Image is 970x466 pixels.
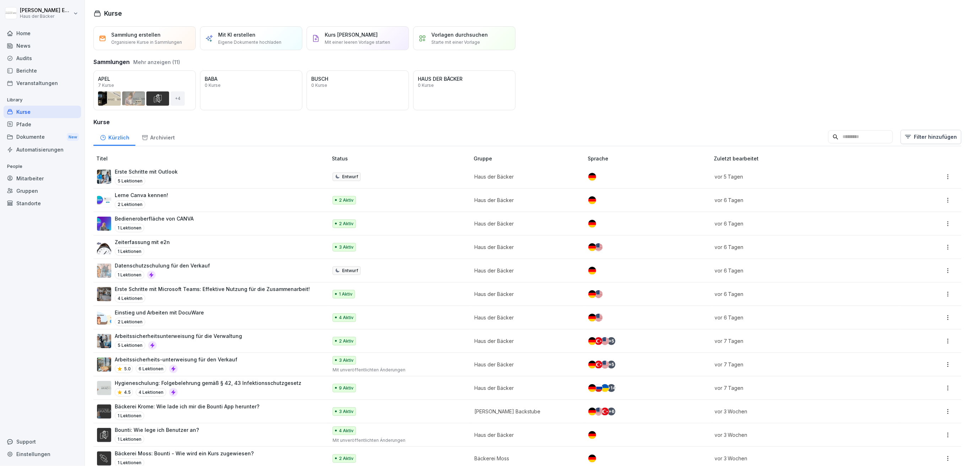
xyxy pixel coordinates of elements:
p: 4.5 [124,389,131,396]
p: Mit KI erstellen [218,31,255,38]
div: + 5 [608,337,615,345]
a: Home [4,27,81,39]
p: Zeiterfassung mit e2n [115,238,170,246]
p: Status [332,155,471,162]
p: Hygieneschulung: Folgebelehrung gemäß § 42, 43 Infektionsschutzgesetz [115,379,301,387]
p: Einstieg und Arbeiten mit DocuWare [115,309,204,316]
img: de.svg [588,314,596,322]
p: 3 Aktiv [339,244,354,250]
div: + 14 [608,384,615,392]
img: pkjk7b66iy5o0dy6bqgs99sq.png [97,451,111,466]
p: Arbeitssicherheits-unterweisung für den Verkauf [115,356,237,363]
p: Erste Schritte mit Outlook [115,168,178,175]
p: Eigene Dokumente hochladen [218,39,281,46]
div: Automatisierungen [4,143,81,156]
p: 1 Lektionen [115,224,144,232]
p: 2 Lektionen [115,318,145,326]
img: us.svg [595,314,603,322]
a: Einstellungen [4,448,81,460]
p: 0 Kurse [311,83,327,88]
div: + 5 [608,361,615,369]
img: de.svg [588,384,596,392]
p: Haus der Bäcker [474,384,576,392]
div: Mitarbeiter [4,172,81,185]
img: ua.svg [601,384,609,392]
img: x15l9we1ge681w27tfa1qy9x.png [97,311,111,325]
img: tr.svg [595,361,603,369]
p: 5 Lektionen [115,341,145,350]
p: BABA [205,75,298,83]
img: us.svg [595,243,603,251]
p: People [4,161,81,172]
img: de.svg [588,267,596,275]
img: de.svg [588,337,596,345]
p: 2 Aktiv [339,455,354,462]
img: de.svg [588,173,596,181]
img: s66qd3d44r21bikr32egi3fp.png [97,193,111,207]
img: us.svg [601,361,609,369]
img: de.svg [588,243,596,251]
p: 2 Aktiv [339,338,354,344]
p: 1 Lektionen [115,412,144,420]
p: vor 6 Tagen [715,290,890,298]
p: Bäckerei Krome: Wie lade ich mir die Bounti App herunter? [115,403,259,410]
a: Kurse [4,106,81,118]
p: vor 7 Tagen [715,361,890,368]
p: 3 Aktiv [339,408,354,415]
a: Pfade [4,118,81,131]
p: Vorlagen durchsuchen [431,31,488,38]
h3: Sammlungen [93,58,130,66]
img: de.svg [588,290,596,298]
p: APEL [98,75,191,83]
p: 1 Lektionen [115,271,144,279]
img: afg6fnw2rcih01fdc0lxrusa.png [97,264,111,278]
img: uu40vofrwkrcojczpz6qgbpy.png [97,334,111,348]
p: Haus der Bäcker [474,431,576,439]
div: Dokumente [4,131,81,144]
p: 9 Aktiv [339,385,354,391]
p: Gruppe [474,155,585,162]
p: vor 7 Tagen [715,384,890,392]
p: Haus der Bäcker [474,173,576,180]
a: Standorte [4,197,81,210]
img: pnu9hewn4pmg8sslczxvkvou.png [97,217,111,231]
p: BUSCH [311,75,404,83]
p: Haus der Bäcker [474,314,576,321]
a: Kürzlich [93,128,135,146]
p: Mit unveröffentlichten Änderungen [333,437,462,444]
div: + 6 [608,408,615,415]
p: vor 3 Wochen [715,431,890,439]
p: Entwurf [342,268,358,274]
a: Gruppen [4,185,81,197]
p: Haus der Bäcker [474,267,576,274]
p: vor 6 Tagen [715,267,890,274]
p: HAUS DER BÄCKER [418,75,511,83]
a: DokumenteNew [4,131,81,144]
p: 5.0 [124,366,131,372]
p: Haus der Bäcker [474,220,576,227]
p: 4 Lektionen [115,294,145,303]
p: Sprache [588,155,711,162]
p: Bäckerei Moss [474,455,576,462]
img: de.svg [588,431,596,439]
p: Lerne Canva kennen! [115,191,168,199]
p: Haus der Bäcker [474,196,576,204]
button: Filter hinzufügen [901,130,961,144]
p: Library [4,94,81,106]
a: Veranstaltungen [4,77,81,89]
div: News [4,39,81,52]
p: Erste Schritte mit Microsoft Teams: Effektive Nutzung für die Zusammenarbeit! [115,285,310,293]
p: Haus der Bäcker [474,290,576,298]
p: Zuletzt bearbeitet [714,155,899,162]
img: us.svg [595,290,603,298]
div: Archiviert [135,128,181,146]
a: HAUS DER BÄCKER0 Kurse [413,70,516,110]
p: 2 Lektionen [115,200,145,209]
p: 4 Aktiv [339,428,354,434]
img: tr.svg [601,408,609,415]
